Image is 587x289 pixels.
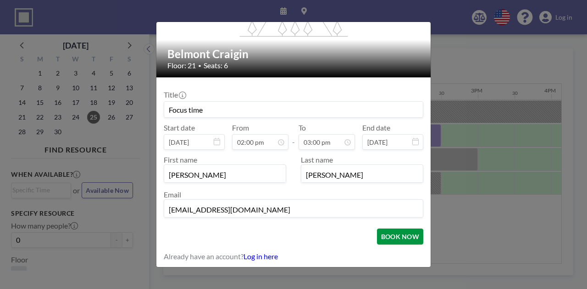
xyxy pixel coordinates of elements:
span: • [198,62,201,69]
input: Last name [301,167,423,182]
label: Start date [164,123,195,132]
label: First name [164,155,197,164]
label: Title [164,90,185,99]
span: Seats: 6 [204,61,228,70]
span: - [292,126,295,147]
input: Email [164,202,423,217]
label: Email [164,190,181,199]
h2: Belmont Craigin [167,47,421,61]
a: Log in here [244,252,278,261]
label: Last name [301,155,333,164]
button: BOOK NOW [377,229,423,245]
span: Already have an account? [164,252,244,261]
span: Floor: 21 [167,61,196,70]
label: End date [362,123,390,132]
label: From [232,123,249,132]
input: Guest reservation [164,102,423,117]
label: To [299,123,306,132]
input: First name [164,167,286,182]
